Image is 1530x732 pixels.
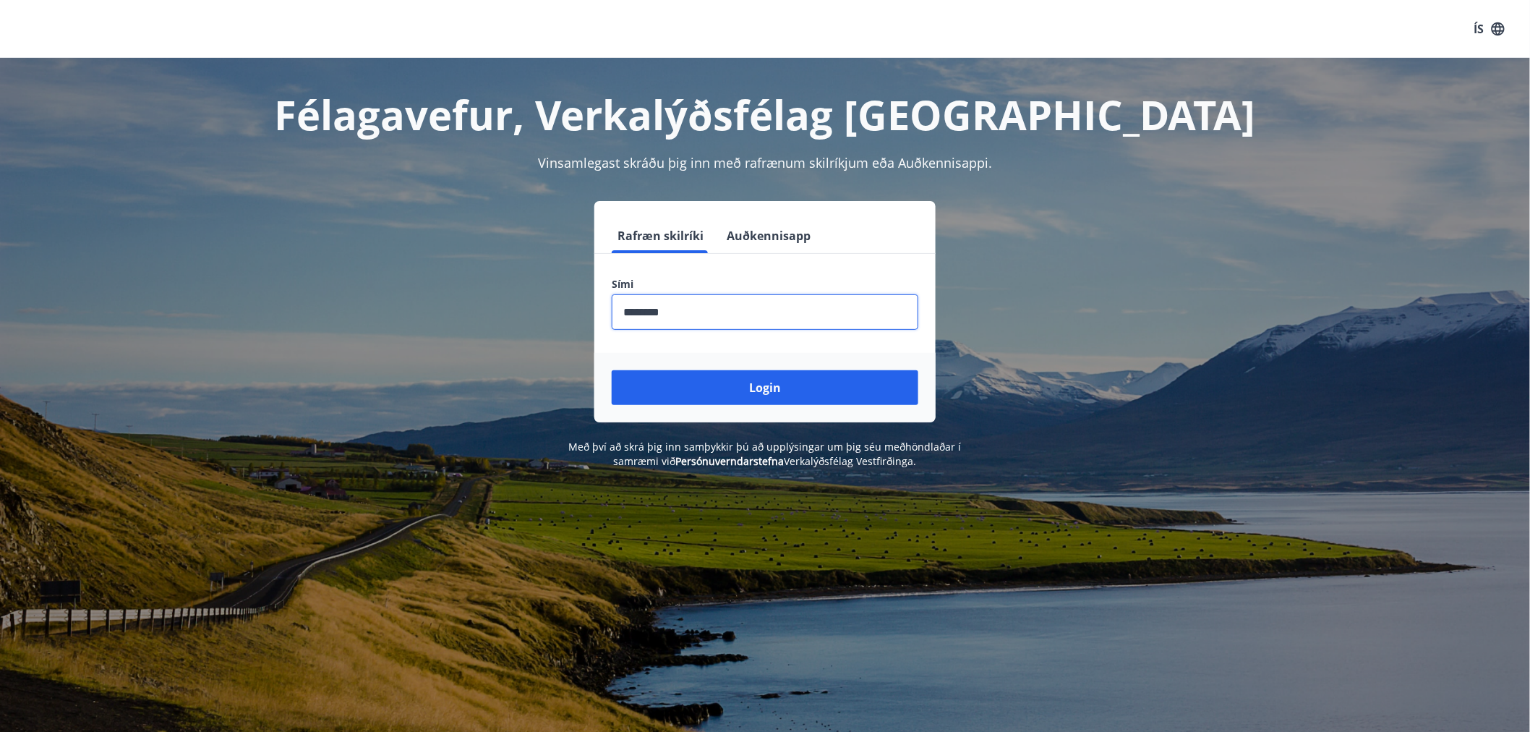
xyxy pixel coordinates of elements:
[538,154,992,171] span: Vinsamlegast skráðu þig inn með rafrænum skilríkjum eða Auðkennisappi.
[1466,16,1513,42] button: ÍS
[262,87,1268,142] h1: Félagavefur, Verkalýðsfélag [GEOGRAPHIC_DATA]
[612,370,918,405] button: Login
[676,454,785,468] a: Persónuverndarstefna
[612,218,709,253] button: Rafræn skilríki
[721,218,816,253] button: Auðkennisapp
[612,277,918,291] label: Sími
[569,440,962,468] span: Með því að skrá þig inn samþykkir þú að upplýsingar um þig séu meðhöndlaðar í samræmi við Verkalý...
